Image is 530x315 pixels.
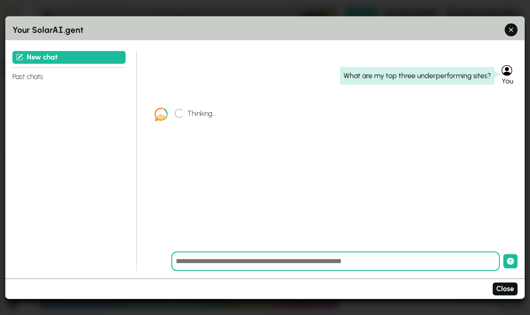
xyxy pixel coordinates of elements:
div: What are my top three underperforming sites? [340,67,494,85]
button: Close [493,283,518,295]
div: You [502,76,518,87]
button: New chat [12,51,126,64]
h3: Your Solar .gent [12,24,518,37]
span: AI [53,24,63,35]
h4: Past chats [12,67,126,82]
img: LCOE.ai [154,108,168,122]
h4: Thinking... [184,108,216,119]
